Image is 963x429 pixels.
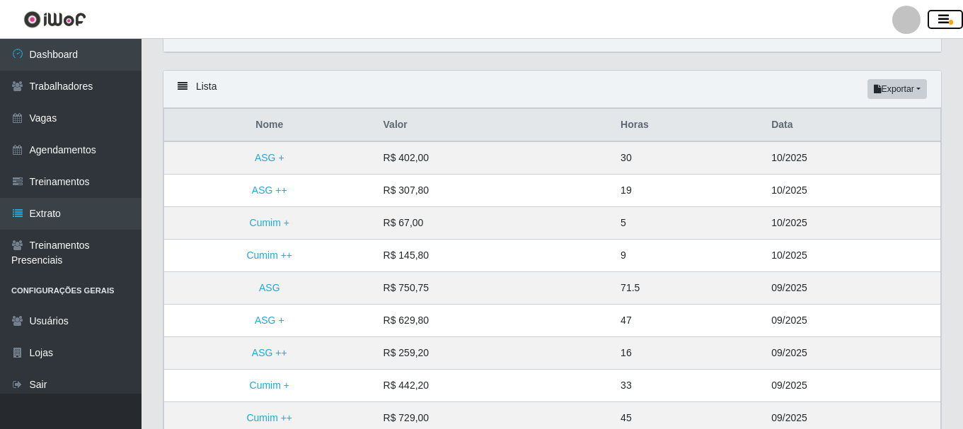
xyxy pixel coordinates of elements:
[763,141,940,175] td: 10/2025
[763,370,940,402] td: 09/2025
[164,109,375,142] th: Nome
[375,141,613,175] td: R$ 402,00
[763,272,940,305] td: 09/2025
[250,380,289,391] a: Cumim +
[375,370,613,402] td: R$ 442,20
[763,305,940,337] td: 09/2025
[612,175,763,207] td: 19
[867,79,927,99] button: Exportar
[375,175,613,207] td: R$ 307,80
[255,152,284,163] a: ASG +
[612,337,763,370] td: 16
[612,109,763,142] th: Horas
[255,315,284,326] a: ASG +
[246,249,292,261] a: Cumim ++
[375,240,613,272] td: R$ 145,80
[763,337,940,370] td: 09/2025
[259,282,280,293] a: ASG
[375,305,613,337] td: R$ 629,80
[250,217,289,228] a: Cumim +
[23,11,86,28] img: CoreUI Logo
[252,347,287,358] a: ASG ++
[612,370,763,402] td: 33
[612,305,763,337] td: 47
[375,272,613,305] td: R$ 750,75
[612,207,763,240] td: 5
[375,109,613,142] th: Valor
[612,272,763,305] td: 71.5
[163,71,941,108] div: Lista
[612,141,763,175] td: 30
[763,207,940,240] td: 10/2025
[252,184,287,196] a: ASG ++
[763,109,940,142] th: Data
[763,175,940,207] td: 10/2025
[763,240,940,272] td: 10/2025
[612,240,763,272] td: 9
[375,207,613,240] td: R$ 67,00
[375,337,613,370] td: R$ 259,20
[246,412,292,423] a: Cumim ++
